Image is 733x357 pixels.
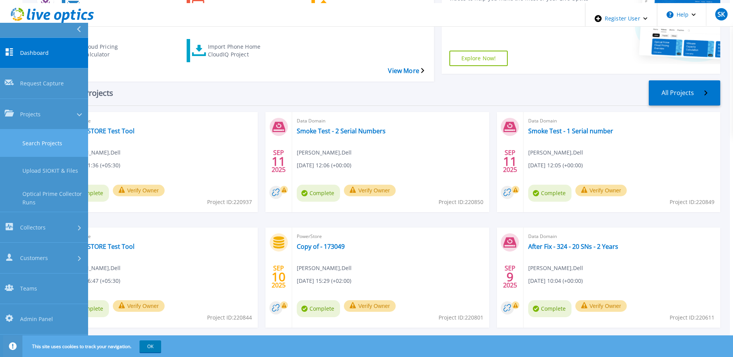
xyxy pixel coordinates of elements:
div: Cloud Pricing Calculator [83,41,145,60]
span: Project ID: 220849 [670,198,714,206]
div: SEP 2025 [271,263,286,291]
a: Smoke Test - 1 Serial number [528,127,613,135]
span: PowerStore [297,232,484,241]
span: Project ID: 220937 [207,198,252,206]
span: Project ID: 220801 [439,313,483,322]
a: Copy of - 173049 [297,243,345,250]
div: SEP 2025 [503,263,517,291]
span: Project ID: 220844 [207,313,252,322]
span: [DATE] 10:04 (+00:00) [528,277,583,285]
span: [PERSON_NAME] , Dell [297,264,352,272]
span: [DATE] 16:47 (+05:30) [66,277,120,285]
div: SEP 2025 [271,147,286,175]
div: SEP 2025 [503,147,517,175]
span: Teams [20,284,37,292]
a: Explore Now! [449,51,508,66]
span: Project ID: 220611 [670,313,714,322]
div: Import Phone Home CloudIQ Project [208,41,270,60]
span: [PERSON_NAME] , Dell [66,264,121,272]
button: Verify Owner [344,300,396,312]
span: Data Domain [528,117,716,125]
span: Request Capture [20,80,64,88]
span: Data Domain [528,232,716,241]
span: PowerStore [66,117,253,125]
button: OK [139,340,161,352]
span: [PERSON_NAME] , Dell [528,264,583,272]
span: This site uses cookies to track your navigation. [24,340,161,352]
span: 10 [272,274,286,280]
a: Smoke Test - 2 Serial Numbers [297,127,386,135]
span: Projects [20,110,41,118]
span: [PERSON_NAME] , Dell [66,148,121,157]
button: Verify Owner [344,185,396,196]
span: [PERSON_NAME] , Dell [528,148,583,157]
button: Help [657,3,706,26]
div: Register User [585,3,657,34]
a: Cloud Pricing Calculator [62,39,155,62]
span: Dashboard [20,49,49,57]
button: Verify Owner [113,300,165,312]
a: All Projects [649,80,720,105]
span: Data Domain [297,117,484,125]
span: Collectors [20,223,46,231]
span: [DATE] 12:05 (+00:00) [528,161,583,170]
span: [PERSON_NAME] , Dell [297,148,352,157]
a: POWERSTORE Test Tool [66,127,134,135]
a: View More [388,67,424,75]
span: Admin Panel [20,315,53,323]
a: POWERSTORE Test Tool [66,243,134,250]
span: PowerStore [66,232,253,241]
span: Customers [20,254,48,262]
span: Project ID: 220850 [439,198,483,206]
button: Verify Owner [575,300,627,312]
button: Verify Owner [113,185,165,196]
span: SK [718,11,725,17]
a: After Fix - 324 - 20 SNs - 2 Years [528,243,618,250]
span: 9 [507,274,514,280]
span: [DATE] 15:29 (+02:00) [297,277,351,285]
span: Complete [297,185,340,202]
span: Complete [528,300,571,317]
span: 11 [503,158,517,165]
span: 11 [272,158,286,165]
span: [DATE] 11:36 (+05:30) [66,161,120,170]
span: Complete [297,300,340,317]
button: Verify Owner [575,185,627,196]
span: Complete [528,185,571,202]
span: [DATE] 12:06 (+00:00) [297,161,351,170]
